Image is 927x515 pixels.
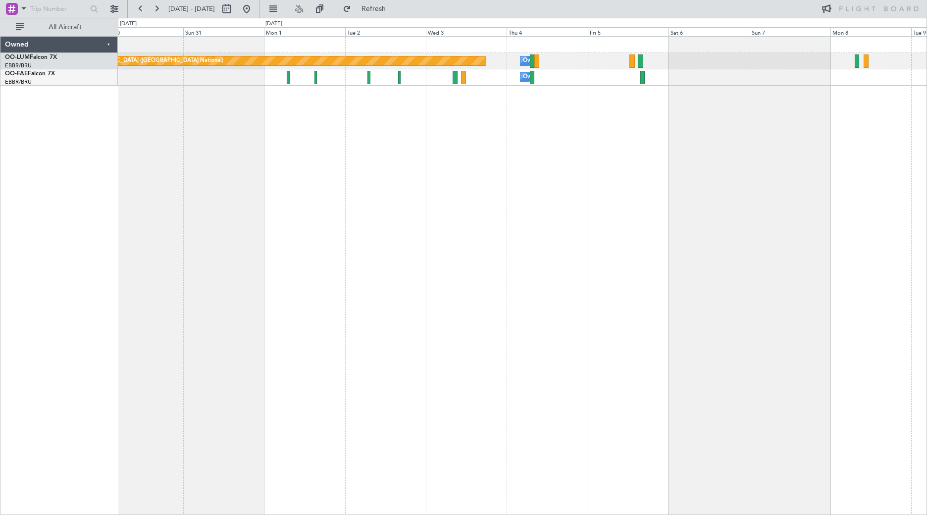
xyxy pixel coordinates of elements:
div: Sun 31 [183,27,264,36]
input: Trip Number [30,1,87,16]
button: Refresh [338,1,398,17]
span: [DATE] - [DATE] [168,4,215,13]
a: OO-LUMFalcon 7X [5,54,57,60]
div: Sat 30 [103,27,183,36]
span: OO-LUM [5,54,30,60]
div: Mon 8 [830,27,911,36]
span: All Aircraft [26,24,104,31]
div: Planned Maint [GEOGRAPHIC_DATA] ([GEOGRAPHIC_DATA] National) [44,53,223,68]
div: Tue 2 [345,27,426,36]
div: Owner Melsbroek Air Base [523,53,590,68]
span: OO-FAE [5,71,28,77]
div: Fri 5 [588,27,669,36]
div: Sat 6 [669,27,749,36]
a: EBBR/BRU [5,62,32,69]
a: EBBR/BRU [5,78,32,86]
div: Thu 4 [507,27,587,36]
div: Owner Melsbroek Air Base [523,70,590,85]
button: All Aircraft [11,19,107,35]
div: [DATE] [120,20,137,28]
span: Refresh [353,5,395,12]
a: OO-FAEFalcon 7X [5,71,55,77]
div: Sun 7 [750,27,830,36]
div: Mon 1 [264,27,345,36]
div: [DATE] [265,20,282,28]
div: Wed 3 [426,27,507,36]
